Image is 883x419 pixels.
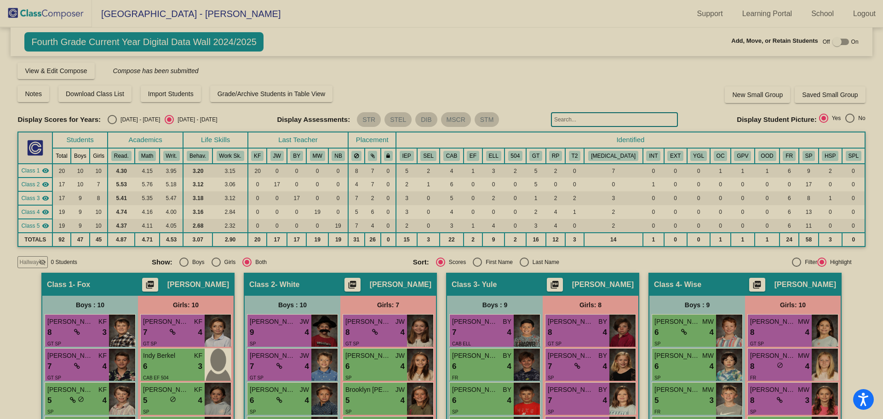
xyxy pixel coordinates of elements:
[183,132,248,148] th: Life Skills
[210,86,333,102] button: Grade/Archive Students in Table View
[687,205,711,219] td: 0
[287,148,306,164] th: Brad Yule
[18,164,52,178] td: Katie Fox - Fox
[526,191,546,205] td: 1
[846,151,861,161] button: SPL
[819,164,842,178] td: 2
[420,151,436,161] button: SEL
[819,205,842,219] td: 0
[306,191,328,205] td: 0
[749,278,765,292] button: Print Students Details
[174,115,217,124] div: [DATE] - [DATE]
[212,219,248,233] td: 2.32
[108,132,183,148] th: Academics
[482,164,505,178] td: 3
[565,191,584,205] td: 2
[440,148,463,164] th: Chronically absent (>10%)
[21,208,40,216] span: Class 4
[529,151,542,161] button: GT
[267,205,287,219] td: 0
[687,219,711,233] td: 0
[52,148,71,164] th: Total
[714,151,728,161] button: OC
[248,191,267,205] td: 0
[737,115,816,124] span: Display Student Picture:
[588,151,638,161] button: [MEDICAL_DATA]
[854,114,865,122] div: No
[348,219,365,233] td: 7
[287,178,306,191] td: 0
[565,178,584,191] td: 0
[287,164,306,178] td: 0
[365,178,381,191] td: 7
[52,205,71,219] td: 19
[396,132,865,148] th: Identified
[643,191,664,205] td: 0
[482,219,505,233] td: 4
[328,164,348,178] td: 0
[306,164,328,178] td: 0
[417,164,440,178] td: 2
[482,148,505,164] th: English Language Learner
[565,205,584,219] td: 1
[42,208,49,216] mat-icon: visibility
[183,178,212,191] td: 3.12
[332,151,344,161] button: NB
[417,191,440,205] td: 0
[584,219,643,233] td: 2
[270,151,284,161] button: JW
[440,178,463,191] td: 6
[365,191,381,205] td: 2
[822,151,838,161] button: HSP
[183,164,212,178] td: 3.20
[780,164,799,178] td: 6
[251,151,264,161] button: KF
[667,151,683,161] button: EXT
[440,164,463,178] td: 4
[248,132,348,148] th: Last Teacher
[780,148,799,164] th: French
[66,90,124,98] span: Download Class List
[344,278,361,292] button: Print Students Details
[687,178,711,191] td: 0
[799,148,818,164] th: Spanish
[160,205,183,219] td: 4.00
[551,112,678,127] input: Search...
[508,151,523,161] button: 504
[687,191,711,205] td: 0
[643,205,664,219] td: 0
[212,164,248,178] td: 3.15
[348,191,365,205] td: 7
[108,219,135,233] td: 4.37
[643,178,664,191] td: 1
[664,219,687,233] td: 0
[108,178,135,191] td: 5.53
[306,219,328,233] td: 0
[71,178,90,191] td: 10
[804,6,841,21] a: School
[755,148,780,164] th: Lives Out of District
[217,151,244,161] button: Work Sk.
[584,191,643,205] td: 3
[396,205,417,219] td: 3
[328,205,348,219] td: 0
[441,112,471,127] mat-chip: MSCR
[505,178,526,191] td: 0
[526,205,546,219] td: 2
[267,148,287,164] th: Jeff White
[328,191,348,205] td: 0
[732,91,783,98] span: New Small Group
[306,178,328,191] td: 0
[842,164,865,178] td: 0
[277,115,350,124] span: Display Assessments:
[731,164,755,178] td: 1
[584,164,643,178] td: 7
[42,167,49,174] mat-icon: visibility
[664,205,687,219] td: 0
[348,132,396,148] th: Placement
[440,205,463,219] td: 4
[690,151,707,161] button: YGL
[734,151,751,161] button: GPV
[90,205,108,219] td: 10
[310,151,325,161] button: MW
